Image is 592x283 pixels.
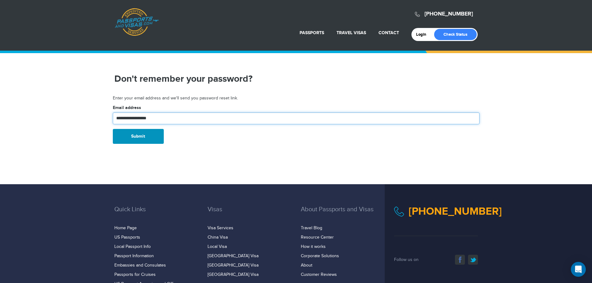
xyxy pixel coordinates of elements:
[113,105,141,111] label: Email address
[114,244,151,249] a: Local Passport Info
[113,129,164,144] button: Submit
[455,255,465,265] a: facebook
[301,263,312,268] a: About
[115,8,159,36] a: Passports & [DOMAIN_NAME]
[571,262,586,277] div: Open Intercom Messenger
[301,272,337,277] a: Customer Reviews
[113,95,480,102] p: Enter your email address and we'll send you password reset link.
[208,226,233,231] a: Visa Services
[424,11,473,17] a: [PHONE_NUMBER]
[301,235,334,240] a: Resource Center
[301,226,322,231] a: Travel Blog
[416,32,431,37] a: Login
[394,257,419,262] span: Follow us on
[208,263,259,268] a: [GEOGRAPHIC_DATA] Visa
[114,263,166,268] a: Embassies and Consulates
[434,29,477,40] a: Check Status
[114,73,385,84] h1: Don't remember your password?
[208,253,259,258] a: [GEOGRAPHIC_DATA] Visa
[208,244,227,249] a: Local Visa
[208,235,228,240] a: China Visa
[114,226,137,231] a: Home Page
[301,206,385,222] h3: About Passports and Visas
[114,272,156,277] a: Passports for Cruises
[114,206,198,222] h3: Quick Links
[301,253,339,258] a: Corporate Solutions
[409,205,502,218] a: [PHONE_NUMBER]
[337,30,366,35] a: Travel Visas
[300,30,324,35] a: Passports
[114,235,140,240] a: US Passports
[379,30,399,35] a: Contact
[208,206,291,222] h3: Visas
[114,253,154,258] a: Passport Information
[301,244,326,249] a: How it works
[208,272,259,277] a: [GEOGRAPHIC_DATA] Visa
[468,255,478,265] a: twitter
